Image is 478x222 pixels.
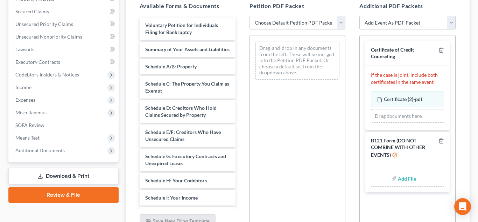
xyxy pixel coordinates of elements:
[15,84,31,90] span: Income
[10,18,119,31] a: Unsecured Priority Claims
[15,34,82,40] span: Unsecured Nonpriority Claims
[10,5,119,18] a: Secured Claims
[145,81,229,94] span: Schedule C: The Property You Claim as Exempt
[145,153,226,166] span: Schedule G: Executory Contracts and Unexpired Leases
[10,31,119,43] a: Unsecured Nonpriority Claims
[15,8,49,14] span: Secured Claims
[15,147,65,153] span: Additional Documents
[15,59,60,65] span: Executory Contracts
[145,129,221,142] span: Schedule E/F: Creditors Who Have Unsecured Claims
[145,195,198,201] span: Schedule I: Your Income
[140,2,236,10] h5: Available Forms & Documents
[10,56,119,68] a: Executory Contracts
[454,198,471,215] div: Open Intercom Messenger
[15,109,47,115] span: Miscellaneous
[371,137,425,157] span: B121 Form (DO NOT COMBINE WITH OTHER EVENTS)
[10,119,119,132] a: SOFA Review
[15,97,35,103] span: Expenses
[15,72,79,78] span: Codebtors Insiders & Notices
[384,96,422,102] span: Certificate (2)-pdf
[145,63,197,69] span: Schedule A/B: Property
[145,46,230,52] span: Summary of Your Assets and Liabilities
[371,47,414,59] span: Certificate of Credit Counseling
[10,43,119,56] a: Lawsuits
[15,135,40,141] span: Means Test
[255,41,339,80] div: Drag-and-drop in any documents from the left. These will be merged into the Petition PDF Packet. ...
[249,2,304,9] span: Petition PDF Packet
[145,105,217,118] span: Schedule D: Creditors Who Hold Claims Secured by Property
[359,2,455,10] h5: Additional PDF Packets
[8,168,119,184] a: Download & Print
[371,72,444,86] p: If the case is joint, include both certificates in the same event.
[371,109,444,123] div: Drag documents here.
[15,46,34,52] span: Lawsuits
[145,22,218,35] span: Voluntary Petition for Individuals Filing for Bankruptcy
[145,177,207,183] span: Schedule H: Your Codebtors
[15,21,73,27] span: Unsecured Priority Claims
[15,122,44,128] span: SOFA Review
[8,187,119,203] a: Review & File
